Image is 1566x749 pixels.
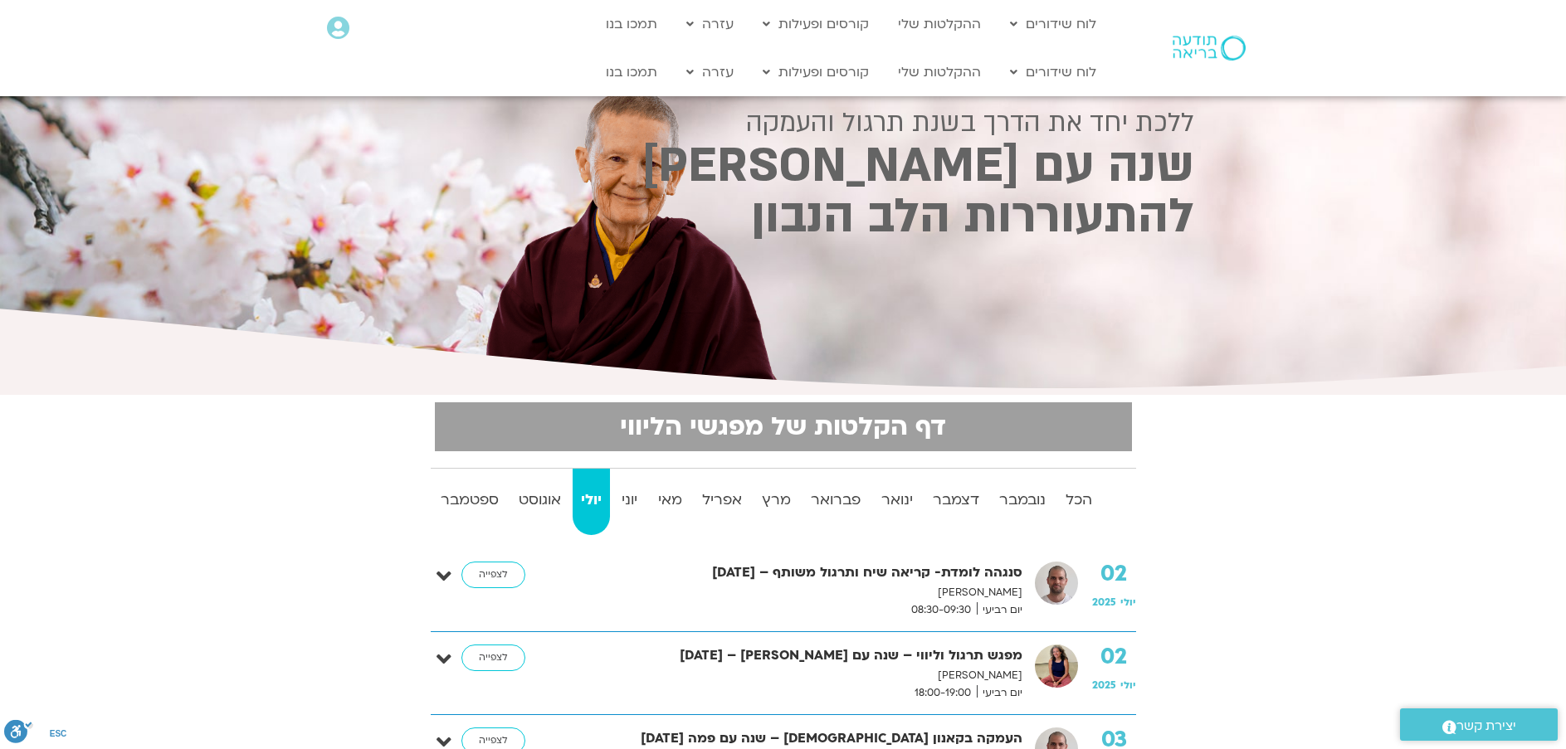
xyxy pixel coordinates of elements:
[373,144,1194,188] h2: שנה עם [PERSON_NAME]
[650,469,690,535] a: מאי
[587,584,1022,601] p: [PERSON_NAME]
[803,488,869,513] strong: פברואר
[598,56,666,88] a: תמכו בנו
[432,469,507,535] a: ספטמבר
[1002,8,1105,40] a: לוח שידורים
[510,469,569,535] a: אוגוסט
[1092,596,1116,609] span: 2025
[598,8,666,40] a: תמכו בנו
[461,562,525,588] a: לצפייה
[587,562,1022,584] strong: סנגהה לומדת- קריאה שיח ותרגול משותף – [DATE]
[803,469,869,535] a: פברואר
[1173,36,1246,61] img: תודעה בריאה
[573,488,610,513] strong: יולי
[461,644,525,671] a: לצפייה
[1400,708,1558,741] a: יצירת קשר
[754,8,877,40] a: קורסים ופעילות
[587,644,1022,667] strong: מפגש תרגול וליווי – שנה עם [PERSON_NAME] – [DATE]
[977,601,1022,619] span: יום רביעי
[510,488,569,513] strong: אוגוסט
[905,601,977,619] span: 08:30-09:30
[432,488,507,513] strong: ספטמבר
[754,488,799,513] strong: מרץ
[890,8,989,40] a: ההקלטות שלי
[873,488,921,513] strong: ינואר
[1092,644,1136,669] strong: 02
[613,469,646,535] a: יוני
[573,469,610,535] a: יולי
[1057,469,1100,535] a: הכל
[1456,715,1516,737] span: יצירת קשר
[678,56,742,88] a: עזרה
[373,195,1194,239] h2: להתעוררות הלב הנבון
[650,488,690,513] strong: מאי
[991,469,1054,535] a: נובמבר
[613,488,646,513] strong: יוני
[1092,562,1136,586] strong: 02
[924,469,988,535] a: דצמבר
[1120,678,1136,692] span: יולי
[1092,678,1116,692] span: 2025
[694,488,750,513] strong: אפריל
[873,469,921,535] a: ינואר
[924,488,988,513] strong: דצמבר
[678,8,742,40] a: עזרה
[587,667,1022,684] p: [PERSON_NAME]
[991,488,1054,513] strong: נובמבר
[977,684,1022,702] span: יום רביעי
[754,56,877,88] a: קורסים ופעילות
[890,56,989,88] a: ההקלטות שלי
[1057,488,1100,513] strong: הכל
[445,412,1122,441] h2: דף הקלטות של מפגשי הליווי
[909,684,977,702] span: 18:00-19:00
[1120,596,1136,609] span: יולי
[1002,56,1105,88] a: לוח שידורים
[754,469,799,535] a: מרץ
[694,469,750,535] a: אפריל
[373,108,1194,138] h2: ללכת יחד את הדרך בשנת תרגול והעמקה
